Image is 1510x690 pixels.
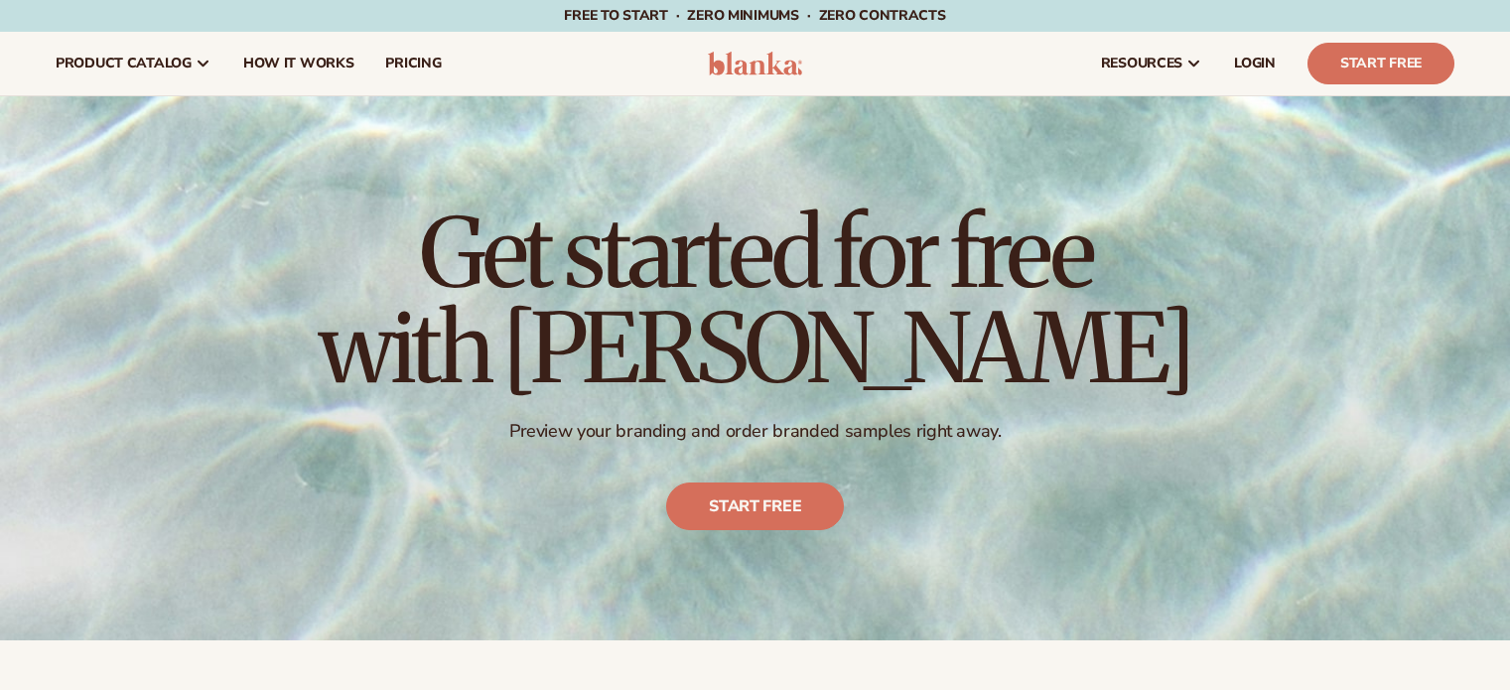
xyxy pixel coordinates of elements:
span: Free to start · ZERO minimums · ZERO contracts [564,6,945,25]
img: logo [708,52,802,75]
span: How It Works [243,56,354,71]
a: resources [1085,32,1218,95]
h1: Get started for free with [PERSON_NAME] [319,206,1192,396]
span: LOGIN [1234,56,1276,71]
a: product catalog [40,32,227,95]
a: Start free [666,483,844,531]
span: pricing [385,56,441,71]
a: Start Free [1307,43,1454,84]
a: pricing [369,32,457,95]
span: product catalog [56,56,192,71]
a: How It Works [227,32,370,95]
p: Preview your branding and order branded samples right away. [319,420,1192,443]
span: resources [1101,56,1182,71]
a: LOGIN [1218,32,1292,95]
